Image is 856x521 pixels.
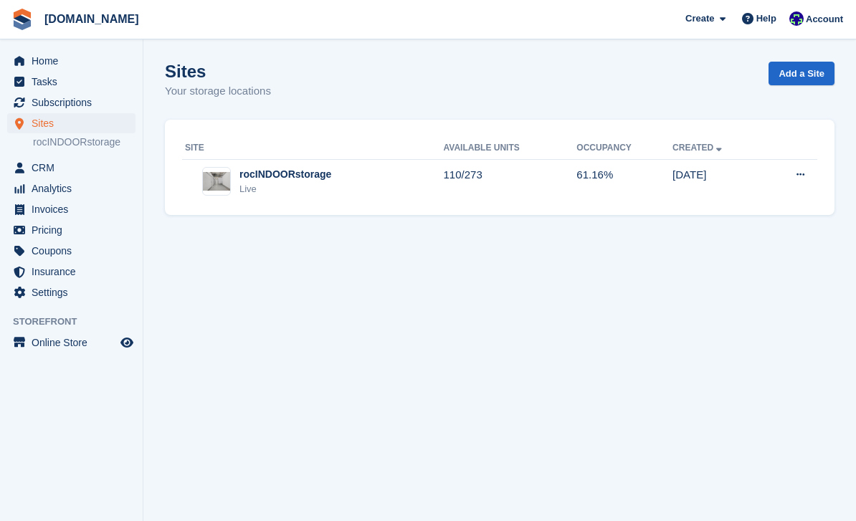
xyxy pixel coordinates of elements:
[7,262,135,282] a: menu
[32,178,118,199] span: Analytics
[165,62,271,81] h1: Sites
[239,167,331,182] div: rocINDOORstorage
[7,158,135,178] a: menu
[32,282,118,302] span: Settings
[32,113,118,133] span: Sites
[7,72,135,92] a: menu
[7,51,135,71] a: menu
[118,334,135,351] a: Preview store
[444,137,577,160] th: Available Units
[7,241,135,261] a: menu
[576,159,672,204] td: 61.16%
[32,333,118,353] span: Online Store
[13,315,143,329] span: Storefront
[7,282,135,302] a: menu
[769,62,834,85] a: Add a Site
[756,11,776,26] span: Help
[32,220,118,240] span: Pricing
[32,241,118,261] span: Coupons
[32,72,118,92] span: Tasks
[685,11,714,26] span: Create
[33,135,135,149] a: rocINDOORstorage
[7,178,135,199] a: menu
[576,137,672,160] th: Occupancy
[672,159,764,204] td: [DATE]
[32,51,118,71] span: Home
[444,159,577,204] td: 110/273
[32,158,118,178] span: CRM
[7,92,135,113] a: menu
[7,333,135,353] a: menu
[32,92,118,113] span: Subscriptions
[182,137,444,160] th: Site
[203,172,230,191] img: Image of rocINDOORstorage site
[789,11,804,26] img: Mike Gruttadaro
[672,143,725,153] a: Created
[806,12,843,27] span: Account
[7,199,135,219] a: menu
[7,113,135,133] a: menu
[239,182,331,196] div: Live
[11,9,33,30] img: stora-icon-8386f47178a22dfd0bd8f6a31ec36ba5ce8667c1dd55bd0f319d3a0aa187defe.svg
[32,199,118,219] span: Invoices
[7,220,135,240] a: menu
[39,7,145,31] a: [DOMAIN_NAME]
[32,262,118,282] span: Insurance
[165,83,271,100] p: Your storage locations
